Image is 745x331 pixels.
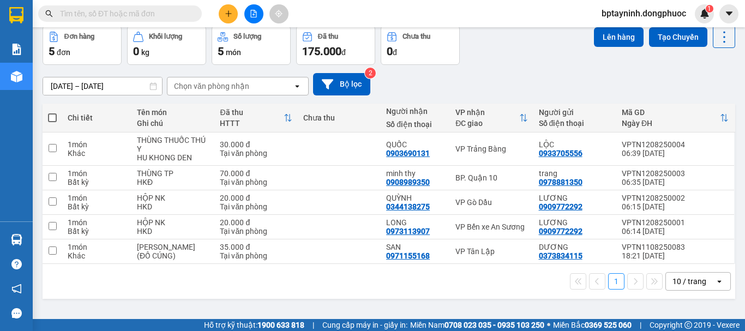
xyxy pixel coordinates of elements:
div: Chọn văn phòng nhận [174,81,249,92]
div: SAN [386,243,444,251]
img: warehouse-icon [11,234,22,245]
strong: 0708 023 035 - 0935 103 250 [444,321,544,329]
div: 1 món [68,194,126,202]
div: THÙNG TP [137,169,209,178]
span: 5 [218,45,224,58]
div: VPTN1108250083 [622,243,729,251]
span: đ [341,48,346,57]
div: Bất kỳ [68,202,126,211]
div: 0373834115 [539,251,582,260]
svg: open [715,277,724,286]
strong: 1900 633 818 [257,321,304,329]
div: VP Gò Dầu [455,198,527,207]
div: Chưa thu [303,113,375,122]
th: Toggle SortBy [214,104,297,133]
div: 0909772292 [539,227,582,236]
button: Khối lượng0kg [127,26,206,65]
div: trang [539,169,611,178]
span: copyright [684,321,692,329]
div: Khối lượng [149,33,182,40]
div: VP Bến xe An Sương [455,222,527,231]
div: Chi tiết [68,113,126,122]
button: aim [269,4,289,23]
div: 1 món [68,243,126,251]
div: 1 món [68,140,126,149]
div: VP nhận [455,108,519,117]
div: HKD [137,227,209,236]
div: HTTT [220,119,283,128]
span: plus [225,10,232,17]
button: Tạo Chuyến [649,27,707,47]
div: 06:15 [DATE] [622,202,729,211]
span: Miền Bắc [553,319,632,331]
div: Số điện thoại [539,119,611,128]
div: LƯƠNG [539,218,611,227]
div: HKD [137,202,209,211]
button: Bộ lọc [313,73,370,95]
sup: 1 [706,5,713,13]
th: Toggle SortBy [616,104,734,133]
span: notification [11,284,22,294]
img: logo-vxr [9,7,23,23]
span: đ [393,48,397,57]
div: 06:35 [DATE] [622,178,729,186]
div: Đơn hàng [64,33,94,40]
input: Select a date range. [43,77,162,95]
div: THÙNG NHANG (ĐỒ CÚNG) [137,243,209,260]
img: solution-icon [11,44,22,55]
div: 70.000 đ [220,169,292,178]
div: Người gửi [539,108,611,117]
button: Đơn hàng5đơn [43,26,122,65]
span: bptayninh.dongphuoc [593,7,695,20]
div: DƯƠNG [539,243,611,251]
div: Tại văn phòng [220,251,292,260]
span: 0 [387,45,393,58]
div: 10 / trang [672,276,706,287]
button: Lên hàng [594,27,644,47]
div: 0971155168 [386,251,430,260]
img: icon-new-feature [700,9,710,19]
span: Cung cấp máy in - giấy in: [322,319,407,331]
span: 0 [133,45,139,58]
span: kg [141,48,149,57]
input: Tìm tên, số ĐT hoặc mã đơn [60,8,189,20]
div: 0933705556 [539,149,582,158]
div: Mã GD [622,108,720,117]
span: search [45,10,53,17]
button: caret-down [719,4,738,23]
span: message [11,308,22,318]
th: Toggle SortBy [450,104,533,133]
div: 1 món [68,218,126,227]
div: Đã thu [220,108,283,117]
div: ĐC giao [455,119,519,128]
div: Khác [68,251,126,260]
div: Đã thu [318,33,338,40]
div: Số điện thoại [386,120,444,129]
span: ⚪️ [547,323,550,327]
div: 18:21 [DATE] [622,251,729,260]
div: HỘP NK [137,218,209,227]
div: 0978881350 [539,178,582,186]
div: 35.000 đ [220,243,292,251]
button: Đã thu175.000đ [296,26,375,65]
div: QUỐC [386,140,444,149]
div: 0344138275 [386,202,430,211]
div: 0908989350 [386,178,430,186]
div: 0903690131 [386,149,430,158]
div: Bất kỳ [68,178,126,186]
div: Tại văn phòng [220,178,292,186]
div: VP Trảng Bàng [455,145,527,153]
span: | [313,319,314,331]
div: VPTN1208250002 [622,194,729,202]
div: 06:39 [DATE] [622,149,729,158]
button: plus [219,4,238,23]
div: VPTN1208250001 [622,218,729,227]
span: 175.000 [302,45,341,58]
div: LƯƠNG [539,194,611,202]
img: warehouse-icon [11,71,22,82]
div: VPTN1208250003 [622,169,729,178]
div: 20.000 đ [220,194,292,202]
div: Bất kỳ [68,227,126,236]
sup: 2 [365,68,376,79]
div: 0973113907 [386,227,430,236]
